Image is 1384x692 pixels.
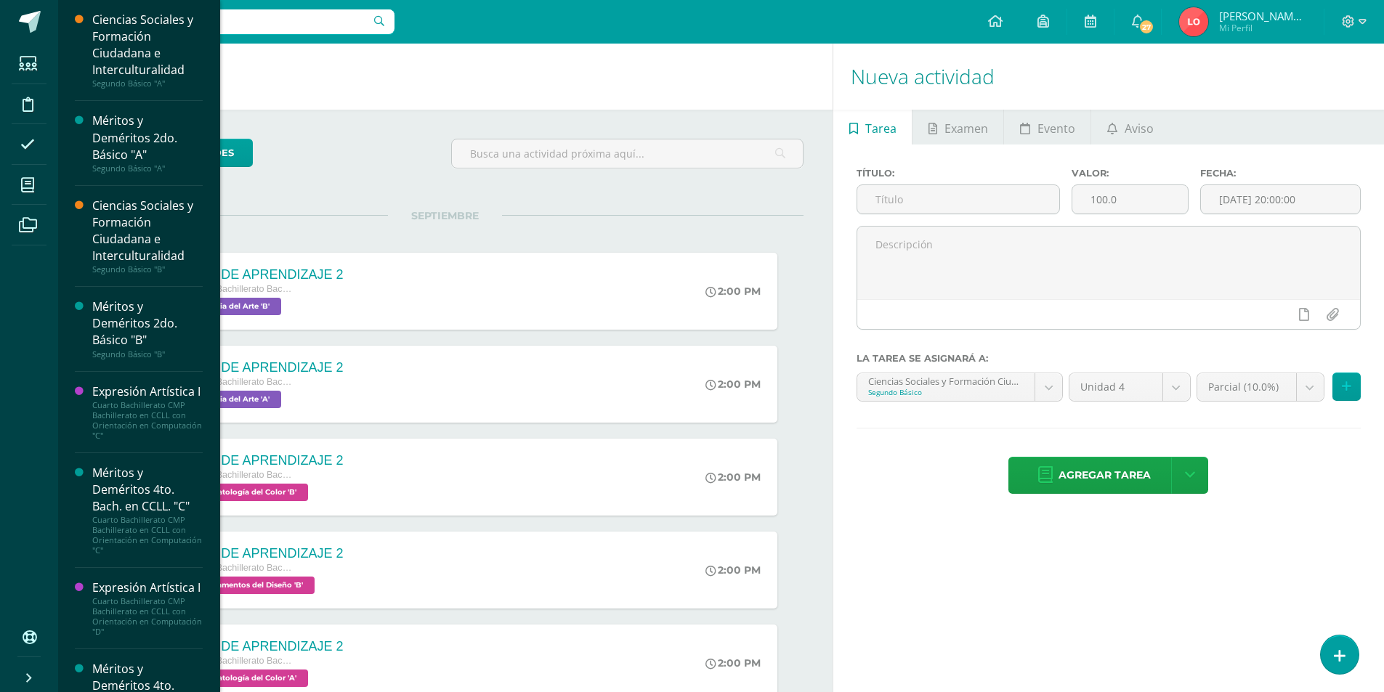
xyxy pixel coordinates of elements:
h1: Nueva actividad [851,44,1367,110]
div: GUÍA DE APRENDIZAJE 2 [186,360,343,375]
div: Ciencias Sociales y Formación Ciudadana e Interculturalidad [92,12,203,78]
span: Cuarto Bachillerato Bachillerato en CCLL con Orientación en Diseño Gráfico [186,284,295,294]
a: Expresión Artística ICuarto Bachillerato CMP Bachillerato en CCLL con Orientación en Computación "C" [92,383,203,441]
span: Historia del Arte 'A' [186,391,281,408]
span: Evento [1037,111,1075,146]
a: Aviso [1091,110,1169,144]
input: Título [857,185,1059,213]
span: Cromatología del Color 'B' [186,484,308,501]
label: La tarea se asignará a: [857,353,1361,364]
div: 2:00 PM [705,378,761,391]
span: 27 [1138,19,1154,35]
span: SEPTIEMBRE [388,209,502,222]
span: Mi Perfil [1219,22,1306,34]
a: Expresión Artística ICuarto Bachillerato CMP Bachillerato en CCLL con Orientación en Computación "D" [92,579,203,637]
div: Segundo Básico "A" [92,78,203,89]
div: Expresión Artística I [92,579,203,596]
span: Unidad 4 [1080,373,1152,401]
span: Cromatología del Color 'A' [186,669,308,687]
label: Valor: [1072,168,1189,179]
div: 2:00 PM [705,656,761,669]
img: 1a4455a17abe8e661e4fee09cdba458f.png [1179,7,1208,36]
span: Agregar tarea [1059,457,1151,493]
div: Cuarto Bachillerato CMP Bachillerato en CCLL con Orientación en Computación "C" [92,400,203,441]
a: Ciencias Sociales y Formación Ciudadana e Interculturalidad 'A'Segundo Básico [857,373,1063,401]
div: 2:00 PM [705,471,761,484]
label: Título: [857,168,1060,179]
div: Ciencias Sociales y Formación Ciudadana e Interculturalidad [92,198,203,264]
div: GUÍA DE APRENDIZAJE 2 [186,453,343,468]
label: Fecha: [1200,168,1361,179]
a: Parcial (10.0%) [1197,373,1324,401]
span: Cuarto Bachillerato Bachillerato en CCLL con Orientación en Diseño Gráfico [186,563,295,573]
a: Ciencias Sociales y Formación Ciudadana e InterculturalidadSegundo Básico "A" [92,12,203,89]
div: Expresión Artística I [92,383,203,400]
span: Cuarto Bachillerato Bachillerato en CCLL con Orientación en Diseño Gráfico [186,377,295,387]
div: Méritos y Deméritos 2do. Básico "B" [92,298,203,349]
span: Historia del Arte 'B' [186,298,281,315]
input: Busca una actividad próxima aquí... [452,139,803,168]
a: Tarea [833,110,912,144]
a: Méritos y Deméritos 2do. Básico "B"Segundo Básico "B" [92,298,203,359]
div: Segundo Básico "A" [92,163,203,174]
span: Aviso [1125,111,1154,146]
div: Cuarto Bachillerato CMP Bachillerato en CCLL con Orientación en Computación "D" [92,596,203,637]
a: Ciencias Sociales y Formación Ciudadana e InterculturalidadSegundo Básico "B" [92,198,203,274]
div: Segundo Básico [868,387,1024,397]
div: Méritos y Deméritos 4to. Bach. en CCLL. "C" [92,465,203,515]
div: Méritos y Deméritos 2do. Básico "A" [92,113,203,163]
h1: Actividades [76,44,815,110]
div: 2:00 PM [705,563,761,577]
span: Tarea [865,111,897,146]
span: Examen [944,111,988,146]
span: [PERSON_NAME] de [PERSON_NAME] [1219,9,1306,23]
div: GUÍA DE APRENDIZAJE 2 [186,546,343,561]
a: Examen [912,110,1003,144]
span: Parcial (10.0%) [1208,373,1285,401]
span: Cuarto Bachillerato Bachillerato en CCLL con Orientación en Diseño Gráfico [186,656,295,666]
div: GUÍA DE APRENDIZAJE 2 [186,267,343,282]
a: Evento [1004,110,1090,144]
span: Cuarto Bachillerato Bachillerato en CCLL con Orientación en Diseño Gráfico [186,470,295,480]
a: Méritos y Deméritos 4to. Bach. en CCLL. "C"Cuarto Bachillerato CMP Bachillerato en CCLL con Orien... [92,465,203,555]
a: Méritos y Deméritos 2do. Básico "A"Segundo Básico "A" [92,113,203,173]
div: 2:00 PM [705,285,761,298]
input: Fecha de entrega [1201,185,1360,213]
div: Cuarto Bachillerato CMP Bachillerato en CCLL con Orientación en Computación "C" [92,515,203,555]
div: Segundo Básico "B" [92,264,203,274]
div: Ciencias Sociales y Formación Ciudadana e Interculturalidad 'A' [868,373,1024,387]
input: Puntos máximos [1072,185,1189,213]
div: GUÍA DE APRENDIZAJE 2 [186,639,343,654]
div: Segundo Básico "B" [92,349,203,359]
span: Fundamentos del Diseño 'B' [186,577,315,594]
a: Unidad 4 [1069,373,1190,401]
input: Busca un usuario... [68,9,394,34]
